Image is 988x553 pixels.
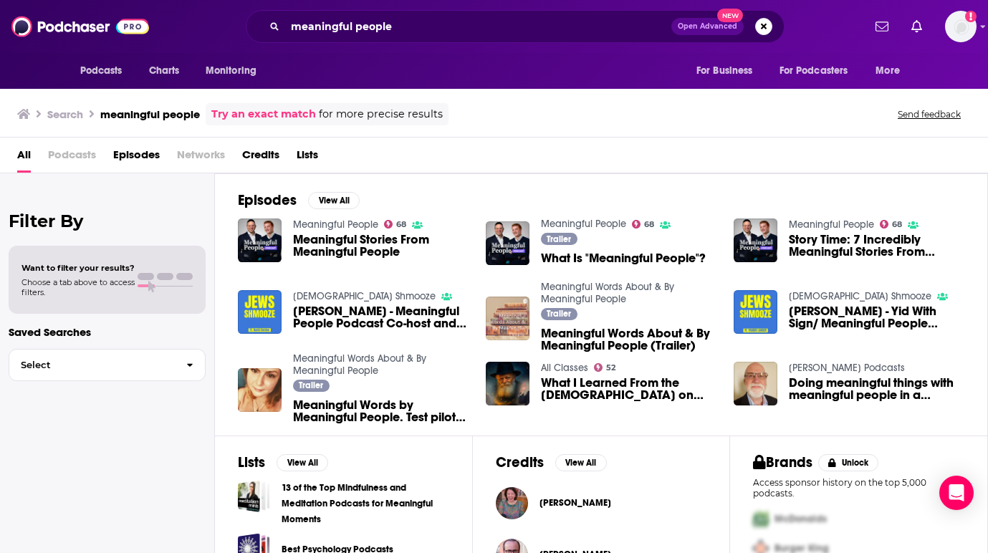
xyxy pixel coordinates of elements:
[293,305,469,330] a: Nachi Gordon - Meaningful People Podcast Co-host and Meaningful Minute Founder & CEO
[696,61,753,81] span: For Business
[486,362,529,405] img: What I Learned From the Rebbe on How to Impact People - Meaningful People Interview With Rabbi YY
[734,290,777,334] img: Yaakov Langer - Yid With Sign/ Meaningful People Podcast co-host
[299,381,323,390] span: Trailer
[789,234,964,258] a: Story Time: 7 Incredibly Meaningful Stories From Meaningful People
[238,480,270,512] a: 13 of the Top Mindfulness and Meditation Podcasts for Meaningful Moments
[177,143,225,173] span: Networks
[686,57,771,85] button: open menu
[70,57,141,85] button: open menu
[9,349,206,381] button: Select
[21,263,135,273] span: Want to filter your results?
[945,11,977,42] button: Show profile menu
[753,477,964,499] p: Access sponsor history on the top 5,000 podcasts.
[140,57,188,85] a: Charts
[818,454,879,471] button: Unlock
[48,143,96,173] span: Podcasts
[906,14,928,39] a: Show notifications dropdown
[396,221,406,228] span: 68
[606,365,615,371] span: 52
[939,476,974,510] div: Open Intercom Messenger
[541,377,716,401] span: What I Learned From the [DEMOGRAPHIC_DATA] on How to Impact People - Meaningful People Interview ...
[238,368,282,412] img: Meaningful Words by Meaningful People. Test pilot: “Nelson Mandela, In His Own Words...”
[539,497,611,509] a: Susan Ní Chriodain
[945,11,977,42] span: Logged in as jillgoldstein
[293,234,469,258] a: Meaningful Stories From Meaningful People
[486,221,529,265] img: What Is "Meaningful People"?
[780,61,848,81] span: For Podcasters
[293,399,469,423] a: Meaningful Words by Meaningful People. Test pilot: “Nelson Mandela, In His Own Words...”
[21,277,135,297] span: Choose a tab above to access filters.
[246,10,785,43] div: Search podcasts, credits, & more...
[789,218,874,231] a: Meaningful People
[671,18,744,35] button: Open AdvancedNew
[945,11,977,42] img: User Profile
[789,290,931,302] a: Jews Shmooze
[541,377,716,401] a: What I Learned From the Rebbe on How to Impact People - Meaningful People Interview With Rabbi YY
[285,15,671,38] input: Search podcasts, credits, & more...
[17,143,31,173] a: All
[277,454,328,471] button: View All
[717,9,743,22] span: New
[100,107,200,121] h3: meaningful people
[892,221,902,228] span: 68
[541,218,626,230] a: Meaningful People
[47,107,83,121] h3: Search
[541,252,706,264] a: What Is "Meaningful People"?
[789,362,905,374] a: Ian Berry's Podcasts
[753,453,812,471] h2: Brands
[293,399,469,423] span: Meaningful Words by Meaningful People. Test pilot: “[PERSON_NAME], In His Own Words...”
[9,211,206,231] h2: Filter By
[632,220,655,229] a: 68
[594,363,616,372] a: 52
[496,453,544,471] h2: Credits
[293,352,426,377] a: Meaningful Words About & By Meaningful People
[297,143,318,173] a: Lists
[238,290,282,334] img: Nachi Gordon - Meaningful People Podcast Co-host and Meaningful Minute Founder & CEO
[541,281,674,305] a: Meaningful Words About & By Meaningful People
[196,57,275,85] button: open menu
[9,360,175,370] span: Select
[238,191,297,209] h2: Episodes
[678,23,737,30] span: Open Advanced
[870,14,894,39] a: Show notifications dropdown
[238,191,360,209] a: EpisodesView All
[486,297,529,340] img: Meaningful Words About & By Meaningful People (Trailer)
[539,497,611,509] span: [PERSON_NAME]
[644,221,654,228] span: 68
[242,143,279,173] a: Credits
[282,480,449,527] a: 13 of the Top Mindfulness and Meditation Podcasts for Meaningful Moments
[965,11,977,22] svg: Add a profile image
[293,305,469,330] span: [PERSON_NAME] - Meaningful People Podcast Co-host and Meaningful Minute Founder & CEO
[308,192,360,209] button: View All
[789,305,964,330] a: Yaakov Langer - Yid With Sign/ Meaningful People Podcast co-host
[734,218,777,262] img: Story Time: 7 Incredibly Meaningful Stories From Meaningful People
[774,513,827,525] span: McDonalds
[880,220,903,229] a: 68
[789,377,964,401] a: Doing meaningful things with meaningful people in a meaningful way
[541,327,716,352] a: Meaningful Words About & By Meaningful People (Trailer)
[865,57,918,85] button: open menu
[80,61,123,81] span: Podcasts
[496,487,528,519] img: Susan Ní Chriodain
[734,362,777,405] a: Doing meaningful things with meaningful people in a meaningful way
[319,106,443,122] span: for more precise results
[876,61,900,81] span: More
[547,235,571,244] span: Trailer
[238,218,282,262] img: Meaningful Stories From Meaningful People
[893,108,965,120] button: Send feedback
[547,309,571,318] span: Trailer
